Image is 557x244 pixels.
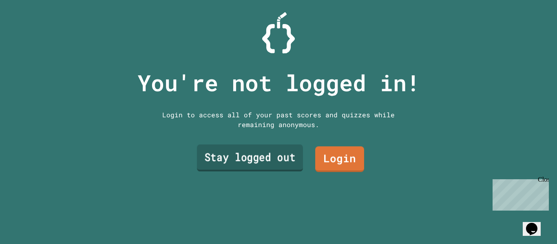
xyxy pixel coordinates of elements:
a: Stay logged out [197,145,303,171]
iframe: chat widget [489,176,549,211]
iframe: chat widget [523,211,549,236]
p: You're not logged in! [137,66,420,100]
a: Login [315,147,364,172]
div: Chat with us now!Close [3,3,56,52]
div: Login to access all of your past scores and quizzes while remaining anonymous. [156,110,401,130]
img: Logo.svg [262,12,295,53]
